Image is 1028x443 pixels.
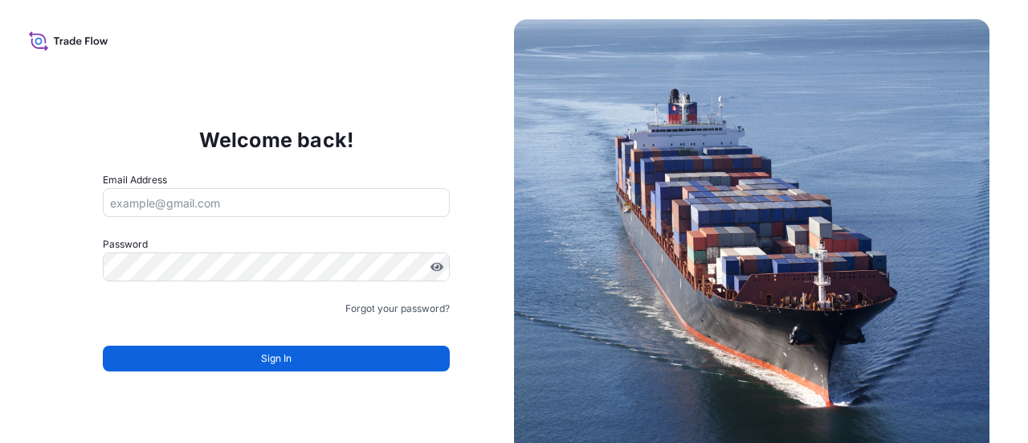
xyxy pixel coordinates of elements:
[199,127,354,153] p: Welcome back!
[261,351,292,367] span: Sign In
[103,346,450,371] button: Sign In
[103,236,450,252] label: Password
[430,260,443,273] button: Show password
[103,188,450,217] input: example@gmail.com
[103,172,167,188] label: Email Address
[345,301,450,317] a: Forgot your password?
